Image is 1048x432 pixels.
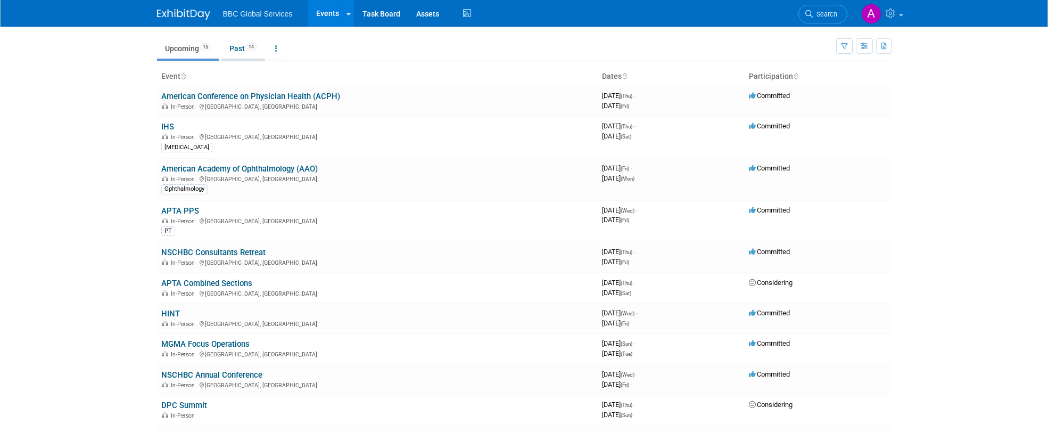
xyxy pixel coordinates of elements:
[634,279,636,287] span: -
[162,290,168,296] img: In-Person Event
[162,218,168,223] img: In-Person Event
[161,401,207,410] a: DPC Summit
[200,43,211,51] span: 15
[171,321,198,328] span: In-Person
[634,339,636,347] span: -
[162,321,168,326] img: In-Person Event
[161,92,340,101] a: American Conference on Physician Health (ACPH)
[621,311,634,316] span: (Wed)
[749,206,790,214] span: Committed
[621,259,629,265] span: (Fri)
[636,370,638,378] span: -
[602,164,632,172] span: [DATE]
[621,208,634,214] span: (Wed)
[749,339,790,347] span: Committed
[634,248,636,256] span: -
[171,351,198,358] span: In-Person
[602,411,632,419] span: [DATE]
[749,122,790,130] span: Committed
[622,72,627,80] a: Sort by Start Date
[621,351,632,357] span: (Tue)
[171,259,198,266] span: In-Person
[221,38,265,59] a: Past14
[161,258,593,266] div: [GEOGRAPHIC_DATA], [GEOGRAPHIC_DATA]
[621,103,629,109] span: (Fri)
[161,309,180,319] a: HINT
[602,289,631,297] span: [DATE]
[749,309,790,317] span: Committed
[631,164,632,172] span: -
[162,382,168,387] img: In-Person Event
[602,122,636,130] span: [DATE]
[621,280,632,286] span: (Thu)
[602,132,631,140] span: [DATE]
[621,402,632,408] span: (Thu)
[602,339,636,347] span: [DATE]
[602,319,629,327] span: [DATE]
[634,92,636,100] span: -
[602,206,638,214] span: [DATE]
[602,258,629,266] span: [DATE]
[602,216,629,224] span: [DATE]
[161,206,199,216] a: APTA PPS
[621,124,632,129] span: (Thu)
[171,412,198,419] span: In-Person
[157,9,210,20] img: ExhibitDay
[171,382,198,389] span: In-Person
[161,339,250,349] a: MGMA Focus Operations
[602,279,636,287] span: [DATE]
[621,372,634,378] span: (Wed)
[749,279,793,287] span: Considering
[180,72,186,80] a: Sort by Event Name
[749,401,793,409] span: Considering
[798,5,847,23] a: Search
[161,279,252,288] a: APTA Combined Sections
[161,319,593,328] div: [GEOGRAPHIC_DATA], [GEOGRAPHIC_DATA]
[602,370,638,378] span: [DATE]
[749,248,790,256] span: Committed
[161,216,593,225] div: [GEOGRAPHIC_DATA], [GEOGRAPHIC_DATA]
[621,176,634,182] span: (Mon)
[634,401,636,409] span: -
[621,382,629,388] span: (Fri)
[157,38,219,59] a: Upcoming15
[161,174,593,183] div: [GEOGRAPHIC_DATA], [GEOGRAPHIC_DATA]
[171,218,198,225] span: In-Person
[602,92,636,100] span: [DATE]
[749,92,790,100] span: Committed
[861,4,881,24] img: Alex Corrigan
[621,217,629,223] span: (Fri)
[745,68,892,86] th: Participation
[636,206,638,214] span: -
[161,349,593,358] div: [GEOGRAPHIC_DATA], [GEOGRAPHIC_DATA]
[223,10,293,18] span: BBC Global Services
[162,176,168,181] img: In-Person Event
[793,72,798,80] a: Sort by Participation Type
[602,349,632,357] span: [DATE]
[749,164,790,172] span: Committed
[602,309,638,317] span: [DATE]
[162,103,168,109] img: In-Person Event
[161,248,266,257] a: NSCHBC Consultants Retreat
[602,174,634,182] span: [DATE]
[162,351,168,356] img: In-Person Event
[621,341,632,347] span: (Sun)
[813,10,837,18] span: Search
[634,122,636,130] span: -
[161,184,208,194] div: Ophthalmology
[171,290,198,297] span: In-Person
[161,164,318,174] a: American Academy of Ophthalmology (AAO)
[162,134,168,139] img: In-Person Event
[171,134,198,141] span: In-Person
[621,290,631,296] span: (Sat)
[602,380,629,388] span: [DATE]
[621,249,632,255] span: (Thu)
[162,412,168,418] img: In-Person Event
[602,102,629,110] span: [DATE]
[157,68,598,86] th: Event
[621,166,629,172] span: (Fri)
[162,259,168,265] img: In-Person Event
[161,370,262,380] a: NSCHBC Annual Conference
[161,102,593,110] div: [GEOGRAPHIC_DATA], [GEOGRAPHIC_DATA]
[161,132,593,141] div: [GEOGRAPHIC_DATA], [GEOGRAPHIC_DATA]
